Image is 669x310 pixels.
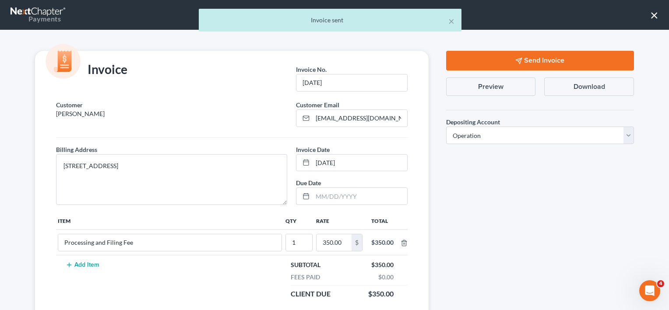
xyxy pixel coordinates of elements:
th: Total [364,212,401,229]
div: $ [352,234,362,251]
span: Customer Email [296,101,339,109]
input: -- [286,234,312,251]
th: Qty [284,212,314,229]
span: Invoice Date [296,146,330,153]
button: Download [544,77,634,96]
a: Payments [11,4,67,25]
input: MM/DD/YYYY [313,155,407,171]
div: $350.00 [367,261,398,269]
span: 4 [657,280,664,287]
input: -- [58,234,282,251]
input: 0.00 [317,234,352,251]
input: MM/DD/YYYY [313,188,407,204]
div: Fees Paid [286,273,324,282]
span: Billing Address [56,146,97,153]
span: Invoice No. [296,66,327,73]
input: -- [296,74,407,91]
div: Invoice sent [206,16,454,25]
button: Send Invoice [446,51,634,70]
button: × [448,16,454,26]
label: Customer [56,100,83,109]
div: Subtotal [286,261,325,269]
div: $0.00 [374,273,398,282]
p: [PERSON_NAME] [56,109,287,118]
button: Preview [446,77,536,96]
div: Invoice [52,61,132,79]
th: Rate [314,212,364,229]
button: Add Item [63,261,102,268]
div: Client Due [286,289,335,299]
input: Enter email... [313,110,407,127]
button: × [650,8,658,22]
th: Item [56,212,284,229]
label: Due Date [296,178,321,187]
img: icon-money-cc55cd5b71ee43c44ef0efbab91310903cbf28f8221dba23c0d5ca797e203e98.svg [46,44,81,79]
span: Depositing Account [446,118,500,126]
div: $350.00 [364,289,398,299]
div: $350.00 [371,238,394,247]
iframe: Intercom live chat [639,280,660,301]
